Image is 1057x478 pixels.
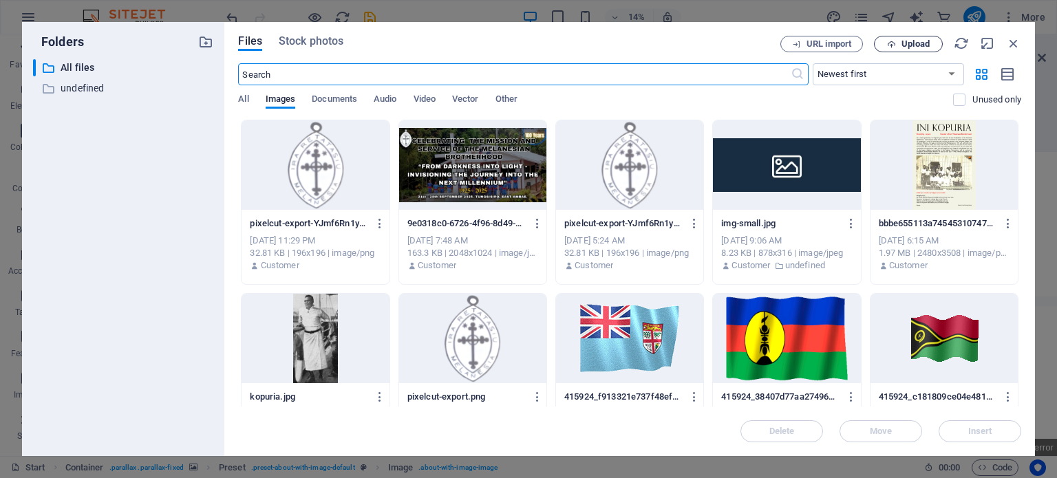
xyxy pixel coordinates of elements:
button: URL import [780,36,863,52]
div: undefined [33,80,213,97]
span: All [238,91,248,110]
p: 415924_f913321e737f48ef8e1700b456231bf7mv2.gif [564,391,683,403]
i: Reload [954,36,969,51]
p: Customer [889,259,928,272]
div: 163.3 KB | 2048x1024 | image/jpeg [407,247,538,259]
span: Upload [901,40,930,48]
div: 32.81 KB | 196x196 | image/png [250,247,381,259]
div: 32.81 KB | 196x196 | image/png [564,247,695,259]
p: All files [61,60,189,76]
span: Files [238,33,262,50]
div: [DATE] 11:29 PM [250,235,381,247]
p: undefined [61,80,189,96]
p: Displays only files that are not in use on the website. Files added during this session can still... [972,94,1021,106]
p: pixelcut-export-YJmf6Rn1y8EpnJTq6hjKKQ-BVAXmvPgjTZ1-uRXLQrqOg.png [250,217,368,230]
i: Minimize [980,36,995,51]
span: Stock photos [279,33,343,50]
div: 8.23 KB | 878x316 | image/jpeg [721,247,852,259]
span: Other [495,91,517,110]
button: Upload [874,36,943,52]
span: Documents [312,91,357,110]
p: Customer [261,259,299,272]
p: 415924_c181809ce04e481ba0a9c3769b8cbc9amv2.gif [879,391,997,403]
p: bbbe655113a7454531074787fc5b088c.png [879,217,997,230]
p: img-small.jpg [721,217,840,230]
div: [DATE] 9:06 AM [721,235,852,247]
p: undefined [785,259,825,272]
div: ​ [33,59,36,76]
div: 1.97 MB | 2480x3508 | image/png [879,247,1010,259]
span: URL import [807,40,851,48]
p: 9e0318c0-6726-4f96-8d49-d9c0707c1dde-uro-IXPzuYJzs21Qnj_96w.jpg [407,217,526,230]
div: By: Customer | Folder: undefined [721,259,852,272]
p: Folders [33,33,84,51]
i: Close [1006,36,1021,51]
p: Customer [418,259,456,272]
p: Customer [732,259,770,272]
div: [DATE] 7:48 AM [407,235,538,247]
p: Customer [575,259,613,272]
p: kopuria.jpg [250,391,368,403]
p: pixelcut-export.png [407,391,526,403]
input: Search [238,63,790,85]
div: [DATE] 5:24 AM [564,235,695,247]
span: Vector [452,91,479,110]
div: [DATE] 6:15 AM [879,235,1010,247]
p: pixelcut-export-YJmf6Rn1y8EpnJTq6hjKKQ.png [564,217,683,230]
span: Video [414,91,436,110]
p: 415924_38407d77aa27496e894c08e46998e2fbmv2.gif [721,391,840,403]
span: Images [266,91,296,110]
i: Create new folder [198,34,213,50]
span: Audio [374,91,396,110]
